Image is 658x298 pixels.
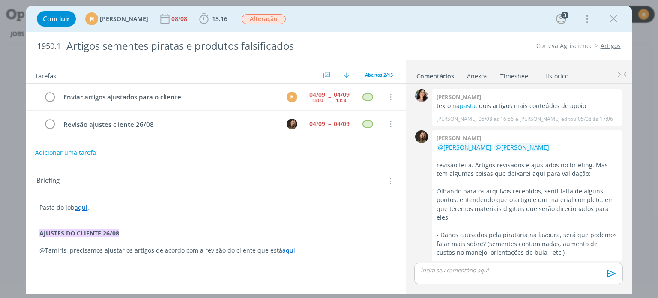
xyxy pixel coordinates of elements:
span: 1950.1 [37,42,61,51]
button: J [286,117,299,130]
span: e [PERSON_NAME] editou [515,115,576,123]
div: 3 [561,12,568,19]
span: @[PERSON_NAME] [496,143,549,151]
div: Enviar artigos ajustados para o cliente [60,92,278,102]
span: 13:16 [212,15,227,23]
span: Abertas 2/15 [365,72,393,78]
button: M[PERSON_NAME] [85,12,148,25]
span: -- [328,94,331,100]
div: 08/08 [171,16,189,22]
strong: AJUSTES DO CLIENTE 26/08 [39,229,119,237]
img: T [415,89,428,102]
div: 04/09 [334,92,350,98]
p: @Tamiris, precisamos ajustar os artigos de acordo com a revisão do cliente que está . [39,246,392,255]
p: - Danos causados pela pirataria na lavoura, será que podemos falar mais sobre? (sementes contamin... [437,231,617,257]
div: 04/09 [309,121,325,127]
p: texto na . dois artigos mais conteúdos de apoio [437,102,617,110]
img: J [287,119,297,129]
span: Tarefas [35,70,56,80]
div: M [287,92,297,102]
a: aqui [282,246,295,254]
div: dialog [26,6,631,294]
span: 05/08 às 17:06 [578,115,613,123]
span: Concluir [43,15,70,22]
div: 13:30 [336,98,347,102]
p: Pasta do job . [39,203,392,212]
span: -- [328,121,331,127]
div: Artigos sementes piratas e produtos falsificados [63,36,374,57]
a: Comentários [416,68,455,81]
img: arrow-down.svg [344,72,349,78]
a: Artigos [601,42,621,50]
div: M [85,12,98,25]
button: 3 [554,12,568,26]
p: revisão feita. Artigos revisados e ajustados no briefing. Mas tem algumas coisas que deixarei aqu... [437,161,617,178]
b: [PERSON_NAME] [437,93,481,101]
div: Revisão ajustes cliente 26/08 [60,119,278,130]
span: 05/08 às 16:56 [479,115,514,123]
span: @[PERSON_NAME] [438,143,491,151]
div: 04/09 [334,121,350,127]
div: 04/09 [309,92,325,98]
button: Adicionar uma tarefa [35,145,96,160]
button: M [286,90,299,103]
span: Alteração [242,14,286,24]
a: Timesheet [500,68,531,81]
span: Briefing [36,175,60,187]
img: J [415,130,428,143]
button: Concluir [37,11,76,27]
p: [PERSON_NAME] [437,115,477,123]
div: 13:00 [311,98,323,102]
strong: REVISÃO PPT CONTEÚDOS 25/08 [39,289,135,297]
a: aqui [75,203,87,211]
p: Olhando para os arquivos recebidos, senti falta de alguns pontos, entendendo que o artigo é um ma... [437,187,617,222]
a: Corteva Agriscience [536,42,593,50]
p: -------------------------------------------------------------------------------------------------... [39,263,392,272]
div: Anexos [467,72,488,81]
a: Histórico [543,68,569,81]
a: pasta [460,102,476,110]
button: 13:16 [197,12,230,26]
span: [PERSON_NAME] [100,16,148,22]
b: [PERSON_NAME] [437,134,481,142]
button: Alteração [241,14,286,24]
